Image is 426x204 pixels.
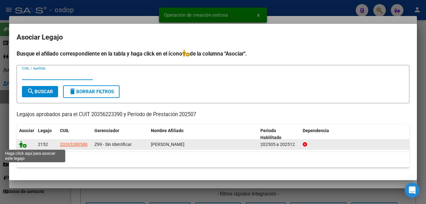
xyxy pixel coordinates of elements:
[69,88,76,95] mat-icon: delete
[27,89,53,94] span: Buscar
[17,31,409,43] h2: Asociar Legajo
[151,128,184,133] span: Nombre Afiliado
[60,142,88,147] span: 20265280588
[17,50,409,58] h4: Busque el afiliado correspondiente en la tabla y haga click en el ícono de la columna "Asociar".
[17,152,409,168] div: 1 registros
[69,89,114,94] span: Borrar Filtros
[258,124,300,145] datatable-header-cell: Periodo Habilitado
[17,124,35,145] datatable-header-cell: Asociar
[35,124,57,145] datatable-header-cell: Legajo
[148,124,258,145] datatable-header-cell: Nombre Afiliado
[60,128,69,133] span: CUIL
[260,128,281,140] span: Periodo Habilitado
[38,142,48,147] span: 2152
[94,142,132,147] span: Z99 - Sin Identificar
[27,88,35,95] mat-icon: search
[300,124,410,145] datatable-header-cell: Dependencia
[260,141,298,148] div: 202505 a 202512
[17,111,409,119] p: Legajos aprobados para el CUIT 20356223390 y Período de Prestación 202507
[92,124,148,145] datatable-header-cell: Gerenciador
[94,128,119,133] span: Gerenciador
[63,85,120,98] button: Borrar Filtros
[38,128,52,133] span: Legajo
[57,124,92,145] datatable-header-cell: CUIL
[303,128,329,133] span: Dependencia
[19,128,34,133] span: Asociar
[151,142,184,147] span: PERALTA FABIAN MARTIN
[405,183,420,198] div: Open Intercom Messenger
[22,86,58,97] button: Buscar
